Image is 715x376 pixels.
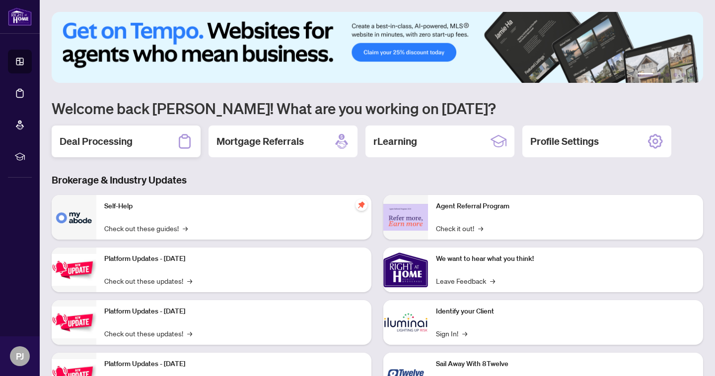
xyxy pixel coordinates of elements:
p: Identify your Client [436,306,695,317]
img: Slide 0 [52,12,703,83]
p: Agent Referral Program [436,201,695,212]
h2: Mortgage Referrals [216,134,304,148]
h2: Deal Processing [60,134,133,148]
span: → [490,275,495,286]
p: Platform Updates - [DATE] [104,253,363,264]
h2: rLearning [373,134,417,148]
img: Platform Updates - July 8, 2025 [52,307,96,338]
button: 1 [638,73,653,77]
img: Agent Referral Program [383,204,428,231]
a: Leave Feedback→ [436,275,495,286]
p: Platform Updates - [DATE] [104,306,363,317]
span: → [478,223,483,234]
button: 5 [681,73,685,77]
img: Platform Updates - July 21, 2025 [52,254,96,285]
p: Platform Updates - [DATE] [104,359,363,370]
p: Self-Help [104,201,363,212]
button: 4 [673,73,677,77]
span: PJ [16,349,24,363]
button: 2 [657,73,661,77]
img: logo [8,7,32,26]
img: Self-Help [52,195,96,240]
a: Check out these guides!→ [104,223,188,234]
img: Identify your Client [383,300,428,345]
span: → [187,328,192,339]
span: → [183,223,188,234]
span: pushpin [356,199,367,211]
h2: Profile Settings [530,134,599,148]
a: Check it out!→ [436,223,483,234]
span: → [462,328,467,339]
h3: Brokerage & Industry Updates [52,173,703,187]
a: Sign In!→ [436,328,467,339]
img: We want to hear what you think! [383,248,428,292]
a: Check out these updates!→ [104,275,192,286]
h1: Welcome back [PERSON_NAME]! What are you working on [DATE]? [52,99,703,118]
button: 6 [689,73,693,77]
a: Check out these updates!→ [104,328,192,339]
button: 3 [665,73,669,77]
button: Open asap [675,341,705,371]
span: → [187,275,192,286]
p: Sail Away With 8Twelve [436,359,695,370]
p: We want to hear what you think! [436,253,695,264]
